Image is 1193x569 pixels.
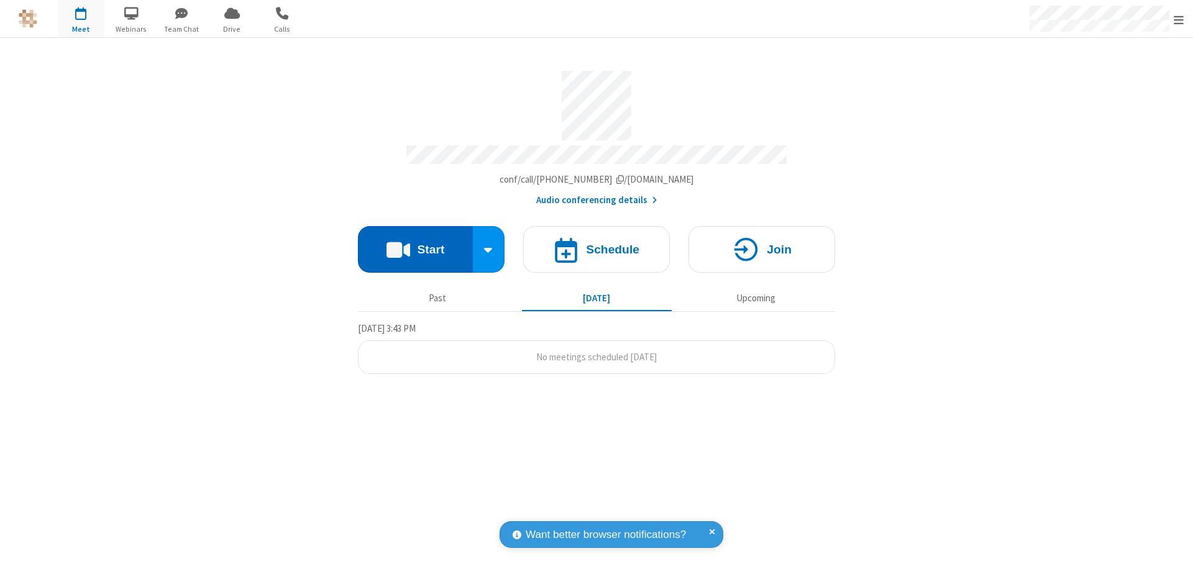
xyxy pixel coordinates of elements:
[522,286,672,310] button: [DATE]
[358,322,416,334] span: [DATE] 3:43 PM
[536,351,657,363] span: No meetings scheduled [DATE]
[1162,537,1184,560] iframe: Chat
[500,173,694,185] span: Copy my meeting room link
[358,226,473,273] button: Start
[681,286,831,310] button: Upcoming
[108,24,155,35] span: Webinars
[358,321,835,375] section: Today's Meetings
[158,24,205,35] span: Team Chat
[523,226,670,273] button: Schedule
[500,173,694,187] button: Copy my meeting room linkCopy my meeting room link
[58,24,104,35] span: Meet
[473,226,505,273] div: Start conference options
[19,9,37,28] img: QA Selenium DO NOT DELETE OR CHANGE
[363,286,513,310] button: Past
[586,244,639,255] h4: Schedule
[417,244,444,255] h4: Start
[209,24,255,35] span: Drive
[526,527,686,543] span: Want better browser notifications?
[536,193,657,207] button: Audio conferencing details
[259,24,306,35] span: Calls
[358,61,835,207] section: Account details
[767,244,792,255] h4: Join
[688,226,835,273] button: Join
